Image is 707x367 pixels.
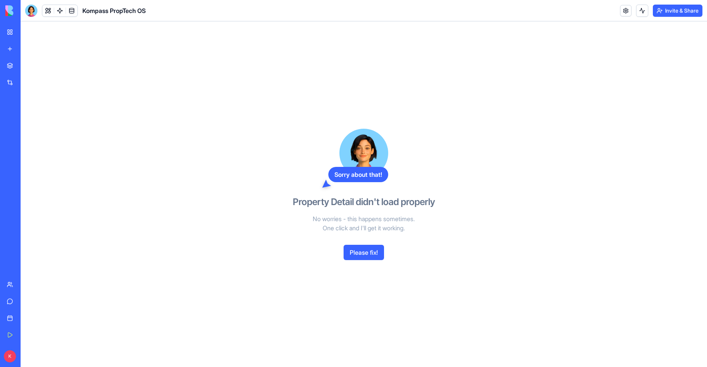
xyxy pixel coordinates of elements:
[328,167,388,182] div: Sorry about that!
[293,196,435,208] h3: Property Detail didn't load properly
[5,5,53,16] img: logo
[82,6,146,15] span: Kompass PropTech OS
[653,5,702,17] button: Invite & Share
[276,214,452,233] p: No worries - this happens sometimes. One click and I'll get it working.
[4,350,16,362] span: K
[344,245,384,260] button: Please fix!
